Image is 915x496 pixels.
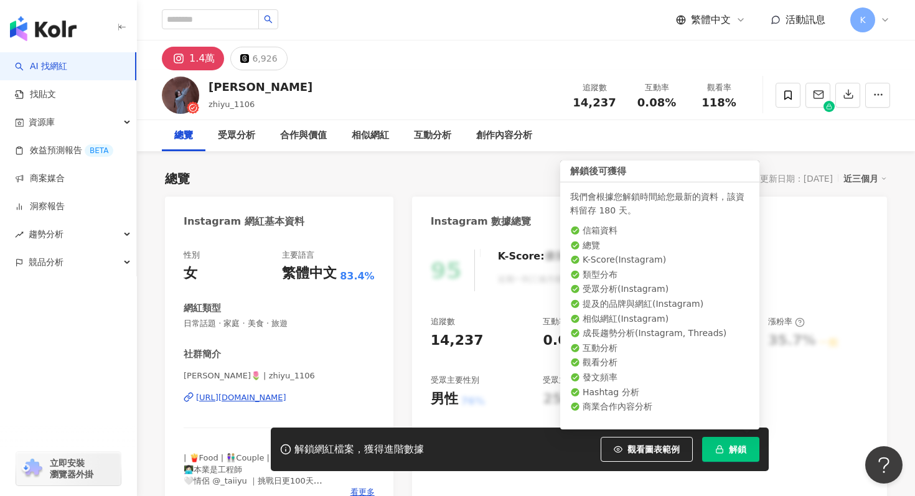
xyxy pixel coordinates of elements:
[184,370,375,381] span: [PERSON_NAME]🌷 | zhiyu_1106
[15,60,67,73] a: searchAI 找網紅
[184,250,200,261] div: 性別
[162,47,224,70] button: 1.4萬
[702,437,759,462] button: 解鎖
[174,128,193,143] div: 總覽
[10,16,77,41] img: logo
[184,392,375,403] a: [URL][DOMAIN_NAME]
[843,171,887,187] div: 近三個月
[570,372,749,384] li: 發文頻率
[431,390,458,409] div: 男性
[184,215,304,228] div: Instagram 網紅基本資料
[282,250,314,261] div: 主要語言
[414,128,451,143] div: 互動分析
[294,443,424,456] div: 解鎖網紅檔案，獲得進階數據
[15,230,24,239] span: rise
[15,144,113,157] a: 效益預測報告BETA
[15,200,65,213] a: 洞察報告
[570,342,749,355] li: 互動分析
[570,313,749,325] li: 相似網紅 ( Instagram )
[431,316,455,327] div: 追蹤數
[543,375,591,386] div: 受眾主要年齡
[571,82,618,94] div: 追蹤數
[570,386,749,399] li: Hashtag 分析
[691,13,731,27] span: 繁體中文
[627,444,680,454] span: 觀看圖表範例
[570,357,749,370] li: 觀看分析
[476,128,532,143] div: 創作內容分析
[543,316,579,327] div: 互動率
[184,302,221,315] div: 網紅類型
[252,50,277,67] div: 6,926
[20,459,44,479] img: chrome extension
[570,298,749,311] li: 提及的品牌與網紅 ( Instagram )
[230,47,287,70] button: 6,926
[162,77,199,114] img: KOL Avatar
[573,96,616,109] span: 14,237
[570,240,749,252] li: 總覽
[729,444,746,454] span: 解鎖
[165,170,190,187] div: 總覽
[29,248,63,276] span: 競品分析
[189,50,215,67] div: 1.4萬
[50,457,93,480] span: 立即安裝 瀏覽器外掛
[184,348,221,361] div: 社群簡介
[570,284,749,296] li: 受眾分析 ( Instagram )
[601,437,693,462] button: 觀看圖表範例
[786,14,825,26] span: 活動訊息
[218,128,255,143] div: 受眾分析
[15,88,56,101] a: 找貼文
[570,401,749,413] li: 商業合作內容分析
[637,96,676,109] span: 0.08%
[282,264,337,283] div: 繁體中文
[695,82,743,94] div: 觀看率
[209,79,312,95] div: [PERSON_NAME]
[498,250,577,263] div: K-Score :
[431,215,532,228] div: Instagram 數據總覽
[768,316,805,327] div: 漲粉率
[570,254,749,266] li: K-Score ( Instagram )
[701,96,736,109] span: 118%
[340,269,375,283] span: 83.4%
[570,190,749,217] div: 我們會根據您解鎖時間給您最新的資料，該資料留存 180 天。
[570,269,749,281] li: 類型分布
[431,375,479,386] div: 受眾主要性別
[352,128,389,143] div: 相似網紅
[570,327,749,340] li: 成長趨勢分析 ( Instagram, Threads )
[196,392,286,403] div: [URL][DOMAIN_NAME]
[209,100,255,109] span: zhiyu_1106
[16,452,121,485] a: chrome extension立即安裝 瀏覽器外掛
[184,264,197,283] div: 女
[633,82,680,94] div: 互動率
[280,128,327,143] div: 合作與價值
[431,331,484,350] div: 14,237
[15,172,65,185] a: 商案媒合
[560,161,759,182] div: 解鎖後可獲得
[184,318,375,329] span: 日常話題 · 家庭 · 美食 · 旅遊
[743,174,833,184] div: 最後更新日期：[DATE]
[29,108,55,136] span: 資源庫
[264,15,273,24] span: search
[570,225,749,237] li: 信箱資料
[543,331,590,350] div: 0.08%
[29,220,63,248] span: 趨勢分析
[860,13,865,27] span: K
